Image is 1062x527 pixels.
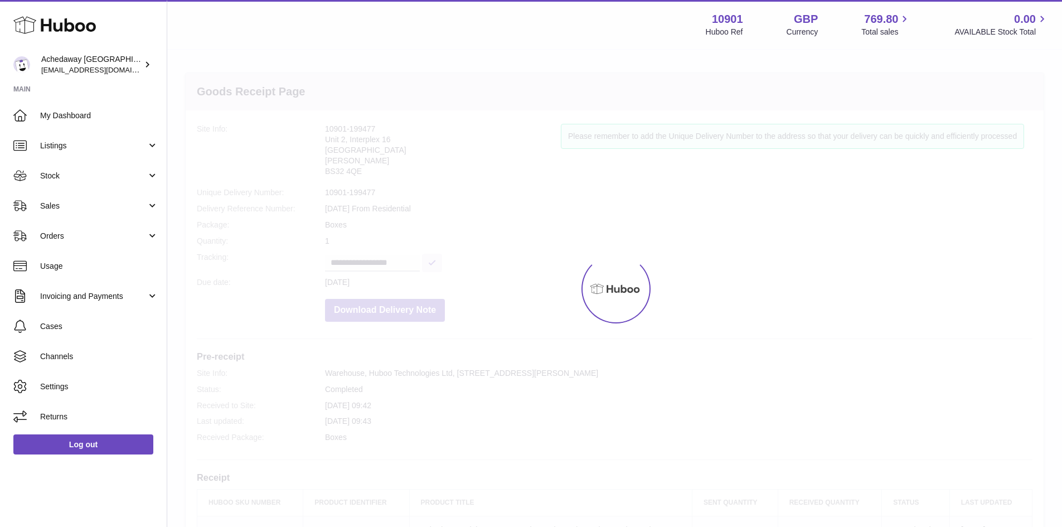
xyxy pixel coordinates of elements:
[40,201,147,211] span: Sales
[40,291,147,302] span: Invoicing and Payments
[40,381,158,392] span: Settings
[954,27,1049,37] span: AVAILABLE Stock Total
[41,54,142,75] div: Achedaway [GEOGRAPHIC_DATA]
[40,110,158,121] span: My Dashboard
[954,12,1049,37] a: 0.00 AVAILABLE Stock Total
[794,12,818,27] strong: GBP
[40,351,158,362] span: Channels
[1014,12,1036,27] span: 0.00
[13,56,30,73] img: admin@newpb.co.uk
[40,261,158,272] span: Usage
[712,12,743,27] strong: 10901
[13,434,153,455] a: Log out
[706,27,743,37] div: Huboo Ref
[864,12,898,27] span: 769.80
[40,171,147,181] span: Stock
[41,65,164,74] span: [EMAIL_ADDRESS][DOMAIN_NAME]
[861,27,911,37] span: Total sales
[40,231,147,241] span: Orders
[861,12,911,37] a: 769.80 Total sales
[40,321,158,332] span: Cases
[787,27,818,37] div: Currency
[40,141,147,151] span: Listings
[40,412,158,422] span: Returns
